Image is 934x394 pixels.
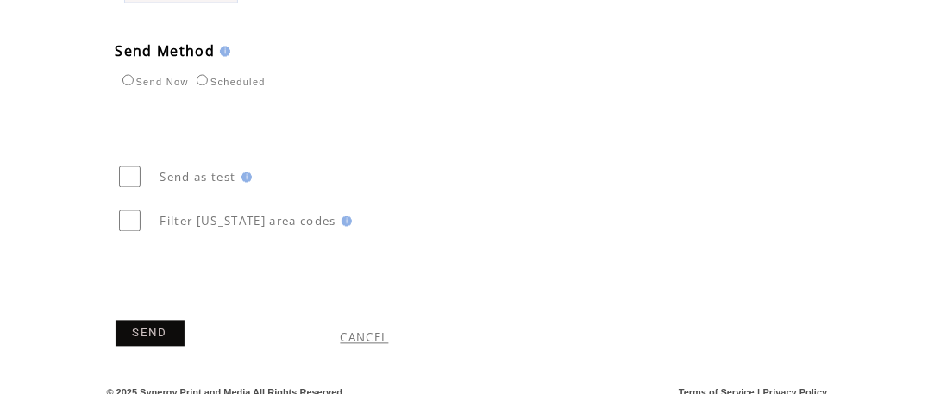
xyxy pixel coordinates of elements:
label: Scheduled [192,78,266,88]
img: help.gif [215,47,230,57]
img: help.gif [336,216,352,227]
a: CANCEL [341,330,389,346]
input: Scheduled [197,75,208,86]
span: Filter [US_STATE] area codes [160,214,336,229]
input: Send Now [122,75,134,86]
span: Send as test [160,170,236,185]
span: Send Method [116,42,216,61]
a: SEND [116,321,185,347]
img: help.gif [236,172,252,183]
label: Send Now [118,78,189,88]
